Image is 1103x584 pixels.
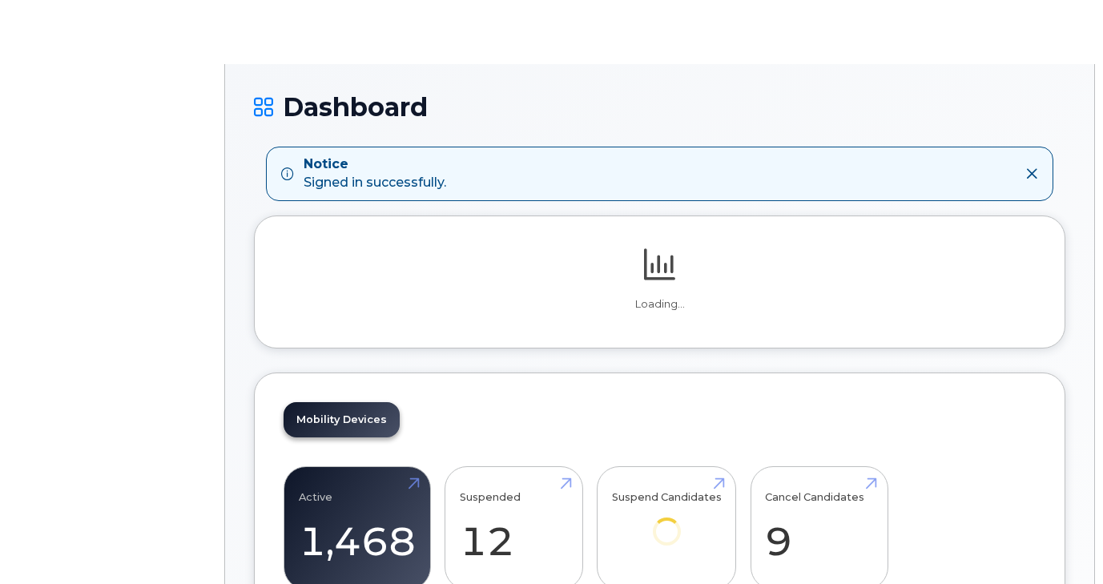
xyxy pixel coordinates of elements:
[284,297,1036,312] p: Loading...
[612,475,722,567] a: Suspend Candidates
[284,402,400,437] a: Mobility Devices
[299,475,416,581] a: Active 1,468
[460,475,568,581] a: Suspended 12
[304,155,446,192] div: Signed in successfully.
[254,93,1065,121] h1: Dashboard
[304,155,446,174] strong: Notice
[765,475,873,581] a: Cancel Candidates 9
